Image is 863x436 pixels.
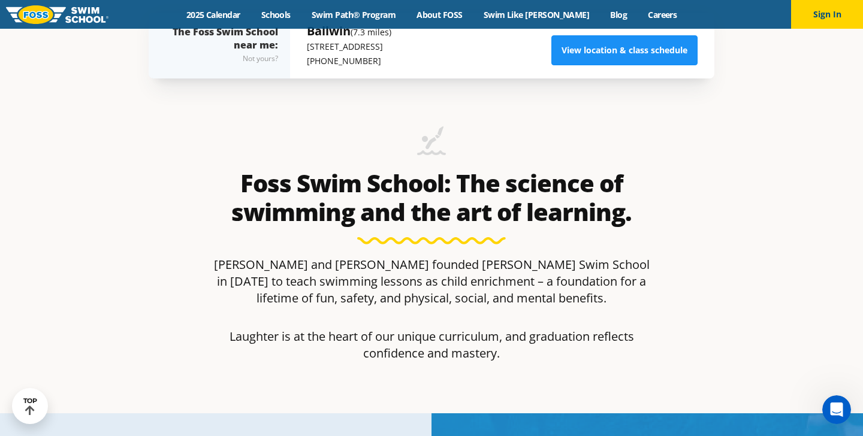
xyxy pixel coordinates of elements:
img: icon-swimming-diving-2.png [417,126,446,163]
h5: Ballwin [307,23,391,40]
img: FOSS Swim School Logo [6,5,108,24]
a: Swim Path® Program [301,9,406,20]
a: Careers [638,9,687,20]
p: [PHONE_NUMBER] [307,54,391,68]
div: The Foss Swim School near me: [173,25,278,66]
a: Blog [600,9,638,20]
iframe: Intercom live chat [822,395,851,424]
div: TOP [23,397,37,416]
a: 2025 Calendar [176,9,251,20]
a: Schools [251,9,301,20]
p: Laughter is at the heart of our unique curriculum, and graduation reflects confidence and mastery. [209,328,654,362]
p: [PERSON_NAME] and [PERSON_NAME] founded [PERSON_NAME] Swim School in [DATE] to teach swimming les... [209,256,654,307]
a: View location & class schedule [551,35,698,65]
h2: Foss Swim School: The science of swimming and the art of learning. [209,169,654,226]
small: (7.3 miles) [351,26,391,38]
a: About FOSS [406,9,473,20]
p: [STREET_ADDRESS] [307,40,391,54]
a: Swim Like [PERSON_NAME] [473,9,600,20]
div: Not yours? [173,52,278,66]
